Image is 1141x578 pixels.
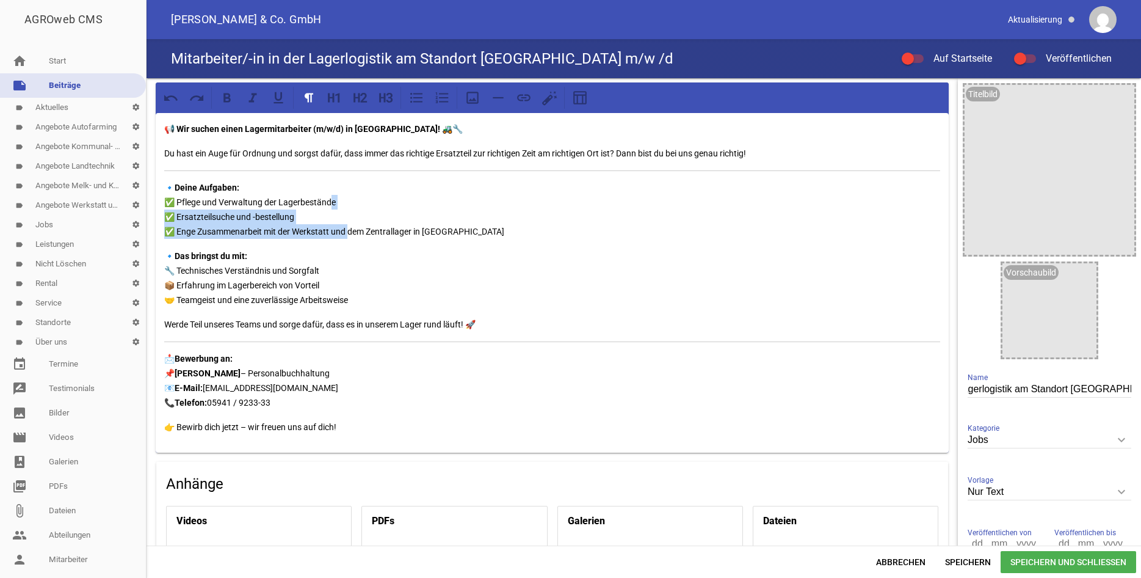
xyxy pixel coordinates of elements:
i: settings [126,196,146,215]
i: label [15,202,23,210]
i: label [15,163,23,170]
i: label [15,221,23,229]
i: movie [12,430,27,445]
i: settings [126,313,146,332]
i: settings [126,215,146,235]
h4: Anhänge [166,474,938,494]
i: settings [126,137,146,156]
i: label [15,319,23,327]
span: Veröffentlichen von [968,527,1032,539]
i: people [12,528,27,543]
div: Jetzt eine PDF hinzufügen [362,536,546,571]
span: Speichern [935,551,1001,573]
i: label [15,104,23,112]
span: Veröffentlichen bis [1054,527,1116,539]
h4: Mitarbeiter/-in in der Lagerlogistik am Standort [GEOGRAPHIC_DATA] m/w /d [171,49,673,68]
strong: Deine Aufgaben: [175,183,239,192]
h4: Videos [176,511,207,531]
i: settings [126,98,146,117]
i: label [15,280,23,288]
i: keyboard_arrow_down [1112,430,1131,450]
strong: Telefon: [175,398,207,408]
i: settings [126,332,146,352]
strong: 📢 Wir suchen einen Lagermitarbeiter (m/w/d) in [GEOGRAPHIC_DATA]! 🚜🔧 [164,124,463,134]
input: yyyy [1010,536,1041,552]
i: settings [126,235,146,254]
h4: PDFs [372,511,394,531]
i: label [15,123,23,131]
i: settings [126,176,146,196]
p: 👉 Bewirb dich jetzt – wir freuen uns auf dich! [164,420,940,434]
i: label [15,299,23,307]
div: Vorschaubild [1004,265,1059,280]
i: rate_review [12,381,27,396]
input: dd [968,536,988,552]
input: mm [988,536,1010,552]
strong: E-Mail: [175,383,203,393]
input: mm [1075,536,1097,552]
div: Jetzt eine Galerie hinzufügen [558,536,742,571]
p: Du hast ein Auge für Ordnung und sorgst dafür, dass immer das richtige Ersatzteil zur richtigen Z... [164,146,940,161]
input: yyyy [1097,536,1128,552]
i: image [12,406,27,420]
div: Titelbild [966,87,1000,101]
span: Speichern und Schließen [1001,551,1136,573]
strong: [PERSON_NAME] [175,368,241,378]
i: settings [126,293,146,313]
p: 📩 📌 – Personalbuchhaltung 📧 [EMAIL_ADDRESS][DOMAIN_NAME] 📞 05941 / 9233-33 [164,351,940,410]
p: 🔹 🔧 Technisches Verständnis und Sorgfalt 📦 Erfahrung im Lagerbereich von Vorteil 🤝 Teamgeist und ... [164,249,940,307]
span: Abbrechen [866,551,935,573]
i: settings [126,156,146,176]
strong: Bewerbung an: [175,354,233,364]
i: event [12,357,27,371]
p: Werde Teil unseres Teams und sorge dafür, dass es in unserem Lager rund läuft! 🚀 [164,317,940,332]
i: home [12,54,27,68]
i: label [15,182,23,190]
i: picture_as_pdf [12,479,27,494]
strong: Das bringst du mit: [175,251,247,261]
i: attach_file [12,503,27,518]
i: label [15,260,23,268]
div: Jetzt ein Video hinzufügen [167,536,351,571]
h4: Dateien [763,511,797,531]
i: settings [126,274,146,293]
p: 🔹 ✅ Pflege und Verwaltung der Lagerbestände ✅ Ersatzteilsuche und -bestellung ✅ Enge Zusammenarbe... [164,180,940,239]
h4: Galerien [568,511,605,531]
i: settings [126,254,146,274]
span: Auf Startseite [919,53,992,64]
div: Jetzt eine Datei hinzufügen [753,536,938,571]
i: label [15,241,23,249]
i: keyboard_arrow_down [1112,482,1131,502]
i: note [12,78,27,93]
span: [PERSON_NAME] & Co. GmbH [171,14,322,25]
i: person [12,552,27,567]
span: Veröffentlichen [1031,53,1112,64]
i: settings [126,117,146,137]
i: photo_album [12,455,27,469]
input: dd [1054,536,1075,552]
i: label [15,143,23,151]
i: label [15,338,23,346]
